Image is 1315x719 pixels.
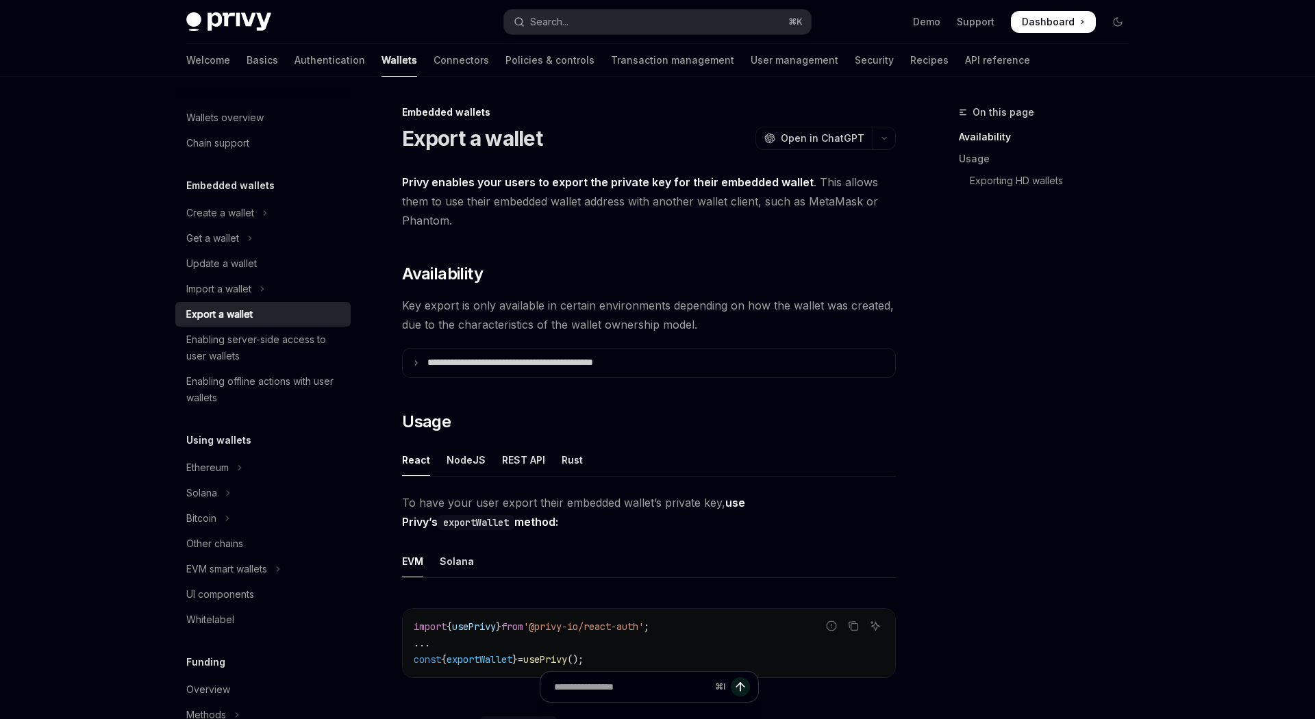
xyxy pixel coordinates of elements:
[788,16,803,27] span: ⌘ K
[1022,15,1075,29] span: Dashboard
[186,510,216,527] div: Bitcoin
[175,302,351,327] a: Export a wallet
[175,481,351,505] button: Toggle Solana section
[186,432,251,449] h5: Using wallets
[523,620,644,633] span: '@privy-io/react-auth'
[186,230,239,247] div: Get a wallet
[504,10,811,34] button: Open search
[186,44,230,77] a: Welcome
[186,205,254,221] div: Create a wallet
[447,444,486,476] div: NodeJS
[186,135,249,151] div: Chain support
[644,620,649,633] span: ;
[781,131,864,145] span: Open in ChatGPT
[440,545,474,577] div: Solana
[175,251,351,276] a: Update a wallet
[186,373,342,406] div: Enabling offline actions with user wallets
[186,586,254,603] div: UI components
[414,637,430,649] span: ...
[186,611,234,628] div: Whitelabel
[175,607,351,632] a: Whitelabel
[823,617,840,635] button: Report incorrect code
[1011,11,1096,33] a: Dashboard
[959,126,1140,148] a: Availability
[554,672,710,702] input: Ask a question...
[186,459,229,476] div: Ethereum
[402,411,451,433] span: Usage
[505,44,594,77] a: Policies & controls
[186,535,243,552] div: Other chains
[175,506,351,531] button: Toggle Bitcoin section
[530,14,568,30] div: Search...
[175,131,351,155] a: Chain support
[381,44,417,77] a: Wallets
[1107,11,1129,33] button: Toggle dark mode
[755,127,873,150] button: Open in ChatGPT
[731,677,750,696] button: Send message
[186,177,275,194] h5: Embedded wallets
[959,170,1140,192] a: Exporting HD wallets
[175,455,351,480] button: Toggle Ethereum section
[611,44,734,77] a: Transaction management
[186,654,225,670] h5: Funding
[438,515,514,530] code: exportWallet
[175,277,351,301] button: Toggle Import a wallet section
[434,44,489,77] a: Connectors
[186,681,230,698] div: Overview
[965,44,1030,77] a: API reference
[402,296,896,334] span: Key export is only available in certain environments depending on how the wallet was created, due...
[175,201,351,225] button: Toggle Create a wallet section
[441,653,447,666] span: {
[402,545,423,577] div: EVM
[247,44,278,77] a: Basics
[186,12,271,31] img: dark logo
[402,263,483,285] span: Availability
[562,444,583,476] div: Rust
[414,653,441,666] span: const
[402,496,745,529] strong: use Privy’s method:
[523,653,567,666] span: usePrivy
[295,44,365,77] a: Authentication
[175,677,351,702] a: Overview
[844,617,862,635] button: Copy the contents from the code block
[414,620,447,633] span: import
[175,531,351,556] a: Other chains
[402,493,896,531] span: To have your user export their embedded wallet’s private key,
[186,255,257,272] div: Update a wallet
[402,105,896,119] div: Embedded wallets
[175,557,351,581] button: Toggle EVM smart wallets section
[913,15,940,29] a: Demo
[512,653,518,666] span: }
[973,104,1034,121] span: On this page
[751,44,838,77] a: User management
[910,44,949,77] a: Recipes
[402,173,896,230] span: . This allows them to use their embedded wallet address with another wallet client, such as MetaM...
[175,105,351,130] a: Wallets overview
[402,126,542,151] h1: Export a wallet
[175,226,351,251] button: Toggle Get a wallet section
[175,582,351,607] a: UI components
[866,617,884,635] button: Ask AI
[447,620,452,633] span: {
[502,444,545,476] div: REST API
[186,281,251,297] div: Import a wallet
[501,620,523,633] span: from
[855,44,894,77] a: Security
[567,653,584,666] span: ();
[175,369,351,410] a: Enabling offline actions with user wallets
[957,15,994,29] a: Support
[186,485,217,501] div: Solana
[402,444,430,476] div: React
[452,620,496,633] span: usePrivy
[959,148,1140,170] a: Usage
[402,175,814,189] strong: Privy enables your users to export the private key for their embedded wallet
[175,327,351,368] a: Enabling server-side access to user wallets
[186,331,342,364] div: Enabling server-side access to user wallets
[518,653,523,666] span: =
[496,620,501,633] span: }
[186,561,267,577] div: EVM smart wallets
[447,653,512,666] span: exportWallet
[186,110,264,126] div: Wallets overview
[186,306,253,323] div: Export a wallet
